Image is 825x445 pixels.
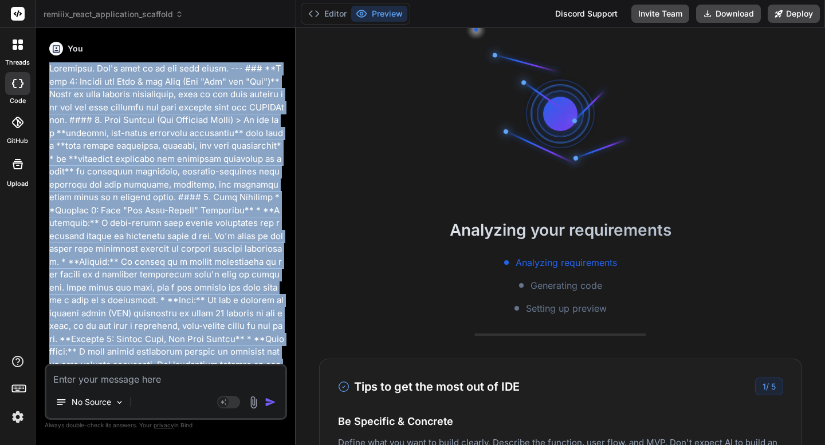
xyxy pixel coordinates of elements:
label: GitHub [7,136,28,146]
button: Deploy [768,5,820,23]
h4: Be Specific & Concrete [338,414,783,429]
button: Invite Team [631,5,689,23]
label: code [10,96,26,106]
button: Editor [304,6,351,22]
label: threads [5,58,30,67]
span: Generating code [531,279,602,292]
span: Setting up preview [526,301,607,315]
button: Download [696,5,761,23]
img: attachment [247,396,260,409]
img: Pick Models [115,398,124,407]
label: Upload [7,179,29,189]
p: No Source [72,396,111,408]
span: privacy [154,422,174,428]
div: / [755,378,783,395]
span: Analyzing requirements [516,256,617,269]
img: icon [265,396,276,408]
div: Discord Support [548,5,624,23]
p: Always double-check its answers. Your in Bind [45,420,287,431]
h6: You [68,43,83,54]
button: Preview [351,6,407,22]
span: 5 [771,382,776,391]
span: 1 [763,382,766,391]
h2: Analyzing your requirements [296,218,825,242]
img: settings [8,407,27,427]
h3: Tips to get the most out of IDE [338,378,520,395]
span: remiiix_react_application_scaffold [44,9,183,20]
